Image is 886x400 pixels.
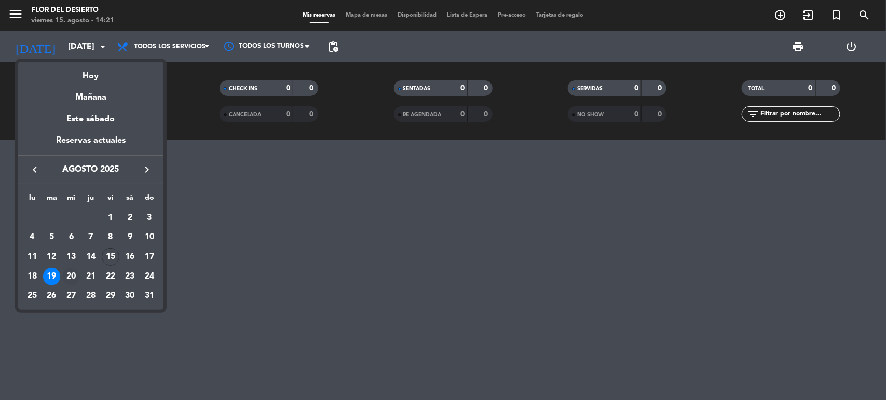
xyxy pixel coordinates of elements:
[141,248,158,266] div: 17
[82,248,100,266] div: 14
[18,105,163,134] div: Este sábado
[140,286,159,306] td: 31 de agosto de 2025
[102,248,119,266] div: 15
[42,247,62,267] td: 12 de agosto de 2025
[25,163,44,176] button: keyboard_arrow_left
[121,287,139,305] div: 30
[120,227,140,247] td: 9 de agosto de 2025
[18,62,163,83] div: Hoy
[120,286,140,306] td: 30 de agosto de 2025
[120,192,140,208] th: sábado
[101,227,120,247] td: 8 de agosto de 2025
[121,228,139,246] div: 9
[23,248,41,266] div: 11
[44,163,138,176] span: agosto 2025
[81,286,101,306] td: 28 de agosto de 2025
[18,134,163,155] div: Reservas actuales
[82,228,100,246] div: 7
[140,227,159,247] td: 10 de agosto de 2025
[141,209,158,227] div: 3
[62,287,80,305] div: 27
[120,208,140,228] td: 2 de agosto de 2025
[61,227,81,247] td: 6 de agosto de 2025
[62,268,80,285] div: 20
[141,163,153,176] i: keyboard_arrow_right
[141,228,158,246] div: 10
[141,268,158,285] div: 24
[61,286,81,306] td: 27 de agosto de 2025
[29,163,41,176] i: keyboard_arrow_left
[102,209,119,227] div: 1
[22,192,42,208] th: lunes
[43,228,61,246] div: 5
[81,192,101,208] th: jueves
[61,192,81,208] th: miércoles
[22,286,42,306] td: 25 de agosto de 2025
[42,286,62,306] td: 26 de agosto de 2025
[101,247,120,267] td: 15 de agosto de 2025
[120,267,140,286] td: 23 de agosto de 2025
[140,247,159,267] td: 17 de agosto de 2025
[101,286,120,306] td: 29 de agosto de 2025
[23,228,41,246] div: 4
[62,228,80,246] div: 6
[61,267,81,286] td: 20 de agosto de 2025
[43,268,61,285] div: 19
[121,268,139,285] div: 23
[81,227,101,247] td: 7 de agosto de 2025
[42,267,62,286] td: 19 de agosto de 2025
[101,267,120,286] td: 22 de agosto de 2025
[22,247,42,267] td: 11 de agosto de 2025
[140,267,159,286] td: 24 de agosto de 2025
[61,247,81,267] td: 13 de agosto de 2025
[102,228,119,246] div: 8
[101,208,120,228] td: 1 de agosto de 2025
[62,248,80,266] div: 13
[140,208,159,228] td: 3 de agosto de 2025
[22,208,101,228] td: AGO.
[42,227,62,247] td: 5 de agosto de 2025
[81,247,101,267] td: 14 de agosto de 2025
[121,209,139,227] div: 2
[140,192,159,208] th: domingo
[43,248,61,266] div: 12
[23,268,41,285] div: 18
[22,267,42,286] td: 18 de agosto de 2025
[101,192,120,208] th: viernes
[81,267,101,286] td: 21 de agosto de 2025
[102,287,119,305] div: 29
[121,248,139,266] div: 16
[22,227,42,247] td: 4 de agosto de 2025
[43,287,61,305] div: 26
[23,287,41,305] div: 25
[102,268,119,285] div: 22
[82,287,100,305] div: 28
[42,192,62,208] th: martes
[141,287,158,305] div: 31
[120,247,140,267] td: 16 de agosto de 2025
[18,83,163,104] div: Mañana
[138,163,156,176] button: keyboard_arrow_right
[82,268,100,285] div: 21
